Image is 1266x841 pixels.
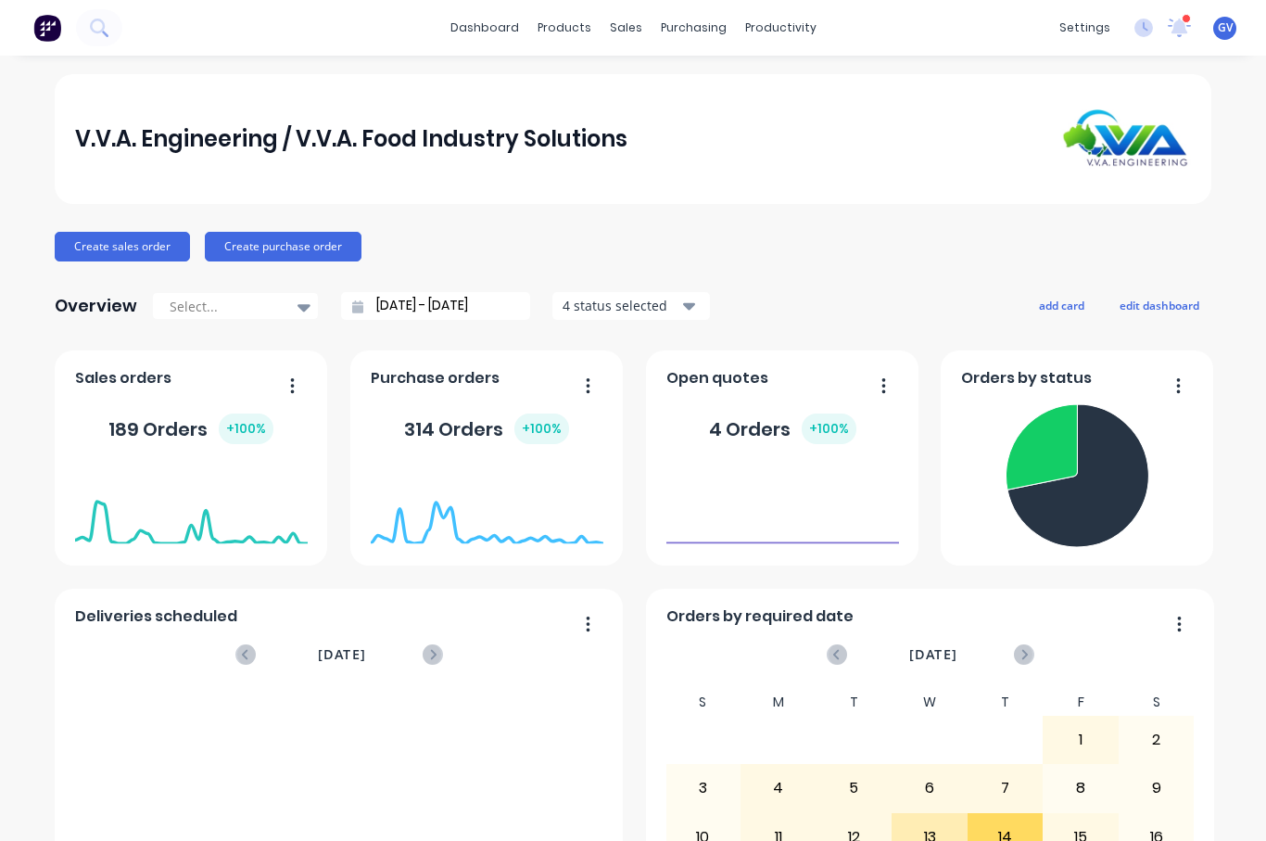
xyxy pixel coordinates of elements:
div: W [892,689,968,716]
div: T [968,689,1044,716]
div: products [528,14,601,42]
div: 7 [968,765,1043,811]
div: settings [1050,14,1120,42]
div: 314 Orders [404,414,569,444]
div: Overview [55,287,137,325]
span: [DATE] [318,644,366,665]
img: Factory [33,14,61,42]
div: 4 status selected [563,296,679,315]
div: 4 [741,765,816,811]
div: 5 [817,765,892,811]
div: 1 [1044,717,1118,763]
div: V.V.A. Engineering / V.V.A. Food Industry Solutions [75,121,627,158]
div: 6 [893,765,967,811]
div: S [1119,689,1195,716]
div: M [741,689,817,716]
span: Sales orders [75,367,171,389]
span: Open quotes [666,367,768,389]
div: sales [601,14,652,42]
span: Deliveries scheduled [75,605,237,628]
span: [DATE] [909,644,957,665]
button: edit dashboard [1108,293,1211,317]
div: 2 [1120,717,1194,763]
div: 3 [666,765,741,811]
button: Create purchase order [205,232,361,261]
a: dashboard [441,14,528,42]
div: + 100 % [219,414,273,444]
button: Create sales order [55,232,190,261]
button: 4 status selected [552,292,710,320]
div: + 100 % [514,414,569,444]
div: 9 [1120,765,1194,811]
span: Purchase orders [371,367,500,389]
div: + 100 % [802,414,856,444]
button: add card [1027,293,1096,317]
div: productivity [736,14,826,42]
div: 189 Orders [108,414,273,444]
img: V.V.A. Engineering / V.V.A. Food Industry Solutions [1061,109,1191,168]
div: T [817,689,893,716]
div: purchasing [652,14,736,42]
span: Orders by status [961,367,1092,389]
div: 8 [1044,765,1118,811]
div: S [665,689,741,716]
span: GV [1218,19,1233,36]
div: 4 Orders [709,414,856,444]
div: F [1043,689,1119,716]
span: Orders by required date [666,605,854,628]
